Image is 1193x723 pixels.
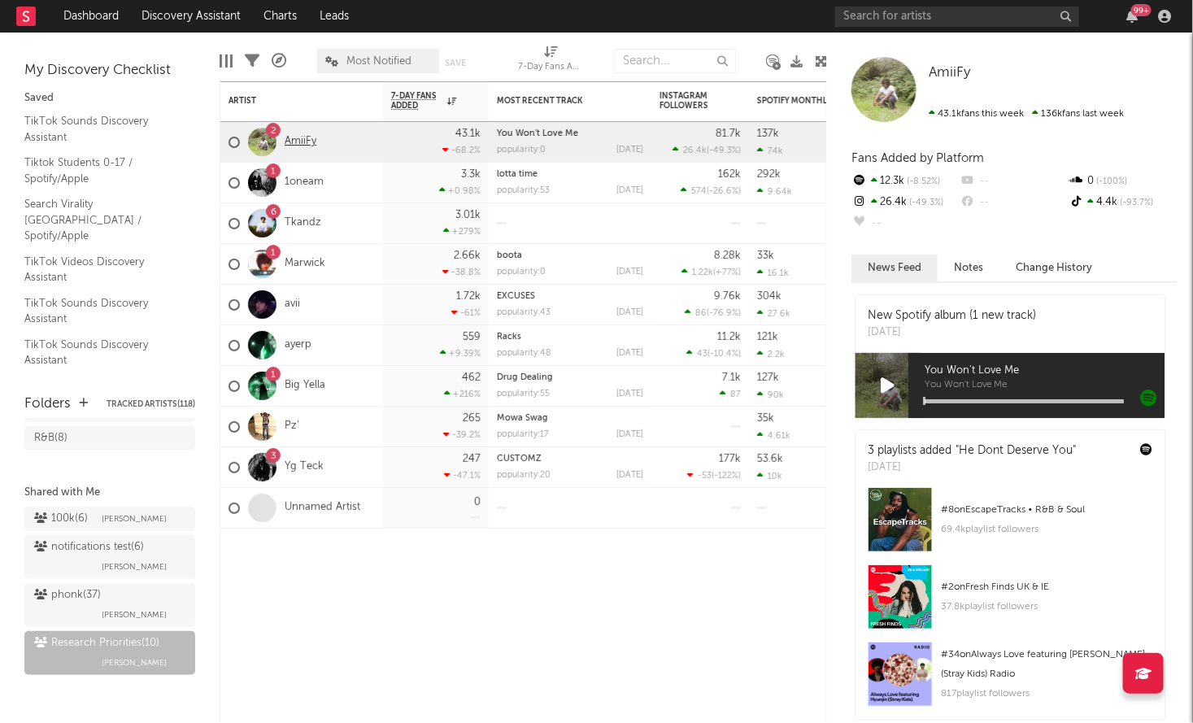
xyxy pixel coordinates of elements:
span: Most Notified [346,56,411,67]
div: -39.2 % [443,429,481,440]
a: Racks [497,333,521,342]
div: popularity: 43 [497,308,551,317]
span: 86 [695,309,707,318]
span: -26.6 % [709,187,738,196]
div: 121k [757,332,778,342]
div: 27.6k [757,308,790,319]
div: 74k [757,146,783,156]
input: Search for artists [835,7,1079,27]
div: [DATE] [616,146,643,155]
div: Saved [24,89,195,108]
div: popularity: 53 [497,186,550,195]
div: +279 % [443,226,481,237]
span: AmiiFy [929,66,970,80]
a: ayerp [285,338,311,352]
div: boota [497,251,643,260]
div: 10k [757,471,782,481]
div: popularity: 0 [497,268,546,277]
div: [DATE] [868,459,1076,476]
div: You Won't Love Me [497,129,643,138]
div: 90k [757,390,784,400]
a: EXCUSES [497,292,535,301]
div: notifications test ( 6 ) [34,538,144,557]
div: ( ) [681,267,741,277]
div: Drug Dealing [497,373,643,382]
div: Racks [497,333,643,342]
a: #8onEscapeTracks • R&B & Soul69.4kplaylist followers [856,487,1165,564]
a: Big Yella [285,379,325,393]
a: Tiktok Students 0-17 / Spotify/Apple [24,154,179,187]
span: 7-Day Fans Added [391,91,443,111]
div: Research Priorities ( 10 ) [34,634,159,653]
div: # 8 on EscapeTracks • R&B & Soul [941,500,1152,520]
span: -53 [698,472,712,481]
button: Tracked Artists(118) [107,400,195,408]
span: Fans Added by Platform [851,152,984,164]
a: You Won't Love Me [497,129,578,138]
div: Shared with Me [24,483,195,503]
span: +77 % [716,268,738,277]
div: 69.4k playlist followers [941,520,1152,539]
div: Folders [24,394,71,414]
a: TikTok Sounds Discovery Assistant [24,112,179,146]
div: My Discovery Checklist [24,61,195,81]
div: -61 % [451,307,481,318]
div: 9.76k [714,291,741,302]
span: 574 [691,187,707,196]
div: [DATE] [616,349,643,358]
div: 162k [718,169,741,180]
div: 4.61k [757,430,790,441]
div: 2.2k [757,349,785,359]
div: 43.1k [455,128,481,139]
div: R&B ( 8 ) [34,429,67,448]
a: Yg Teck [285,460,324,474]
div: [DATE] [616,308,643,317]
button: Save [445,59,466,68]
button: Change History [999,255,1108,281]
a: Marwick [285,257,325,271]
span: 43.1k fans this week [929,109,1024,119]
div: Edit Columns [220,41,233,81]
a: Search Virality [GEOGRAPHIC_DATA] / Spotify/Apple [24,195,179,245]
a: phonk(37)[PERSON_NAME] [24,583,195,627]
span: [PERSON_NAME] [102,653,167,673]
div: 16.1k [757,268,789,278]
span: -10.4 % [710,350,738,359]
span: You Won't Love Me [925,381,1165,390]
div: 4.4k [1069,192,1177,213]
div: lotta time [497,170,643,179]
span: -100 % [1095,177,1128,186]
div: 0 [1069,171,1177,192]
div: # 2 on Fresh Finds UK & IE [941,577,1152,597]
div: 11.2k [717,332,741,342]
div: +9.39 % [440,348,481,359]
div: New Spotify album (1 new track) [868,307,1036,324]
span: -8.52 % [904,177,940,186]
a: Drug Dealing [497,373,553,382]
span: [PERSON_NAME] [102,509,167,529]
span: [PERSON_NAME] [102,605,167,625]
div: -38.8 % [442,267,481,277]
button: Notes [938,255,999,281]
input: Search... [614,49,736,73]
a: TikTok Videos Discovery Assistant [24,253,179,286]
span: 26.4k [683,146,707,155]
div: -- [851,213,960,234]
div: # 34 on Always Love featuring [PERSON_NAME] (Stray Kids) Radio [941,645,1152,684]
a: Unnamed Artist [285,501,360,515]
div: ( ) [673,145,741,155]
a: TikTok Sounds Discovery Assistant [24,336,179,369]
div: 81.7k [716,128,741,139]
div: 26.4k [851,192,960,213]
div: 35k [757,413,774,424]
div: 177k [719,454,741,464]
a: notifications test(6)[PERSON_NAME] [24,535,195,579]
div: 7-Day Fans Added (7-Day Fans Added) [519,41,584,81]
div: 559 [463,332,481,342]
div: ( ) [685,307,741,318]
div: EXCUSES [497,292,643,301]
div: 33k [757,250,774,261]
div: ( ) [687,470,741,481]
a: 1oneam [285,176,324,189]
div: ( ) [681,185,741,196]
